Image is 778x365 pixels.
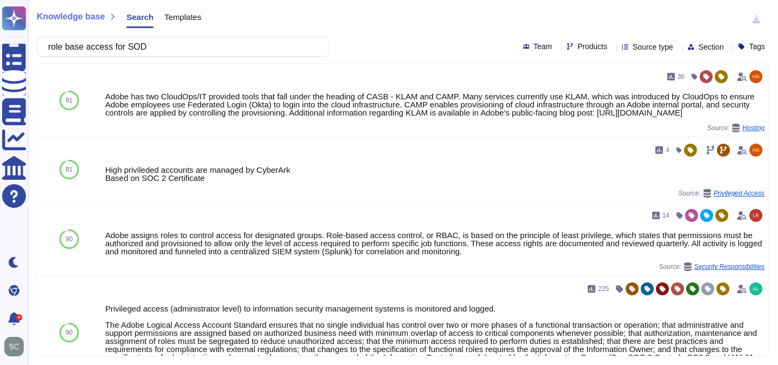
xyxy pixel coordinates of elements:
[699,43,724,51] span: Section
[16,314,22,321] div: 4
[678,73,685,80] span: 36
[534,43,552,50] span: Team
[662,212,669,219] span: 14
[105,231,764,255] div: Adobe assigns roles to control access for designated groups. Role-based access control, or RBAC, ...
[749,282,762,295] img: user
[37,12,105,21] span: Knowledge base
[666,147,669,153] span: 4
[105,166,764,182] div: High privileded accounts are managed by CyberArk Based on SOC 2 Certificate
[2,335,31,359] button: user
[633,43,673,51] span: Source type
[126,13,153,21] span: Search
[749,43,765,50] span: Tags
[714,190,764,197] span: Privileged Access
[749,209,762,222] img: user
[65,97,72,104] span: 91
[598,286,609,292] span: 225
[578,43,607,50] span: Products
[105,92,764,117] div: Adobe has two CloudOps/IT provided tools that fall under the heading of CASB - KLAM and CAMP. Man...
[694,263,764,270] span: Security Responsibilities
[43,37,318,56] input: Search a question or template...
[678,189,764,198] span: Source:
[742,125,764,131] span: Hosting
[4,337,24,356] img: user
[65,329,72,336] span: 90
[749,70,762,83] img: user
[659,262,764,271] span: Source:
[65,236,72,242] span: 90
[707,124,764,132] span: Source:
[164,13,201,21] span: Templates
[749,144,762,157] img: user
[65,166,72,173] span: 91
